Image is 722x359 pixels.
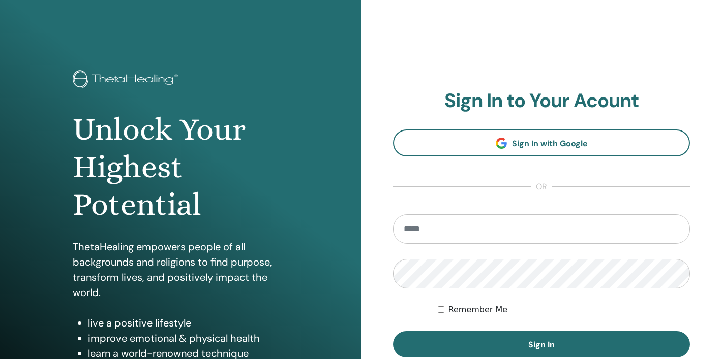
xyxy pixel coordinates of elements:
li: improve emotional & physical health [88,331,288,346]
li: live a positive lifestyle [88,315,288,331]
a: Sign In with Google [393,129,690,156]
p: ThetaHealing empowers people of all backgrounds and religions to find purpose, transform lives, a... [73,239,288,300]
span: Sign In [528,339,555,350]
div: Keep me authenticated indefinitely or until I manually logout [438,304,690,316]
button: Sign In [393,331,690,357]
span: or [531,181,552,193]
h1: Unlock Your Highest Potential [73,111,288,224]
label: Remember Me [448,304,508,316]
span: Sign In with Google [512,138,588,149]
h2: Sign In to Your Acount [393,89,690,113]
